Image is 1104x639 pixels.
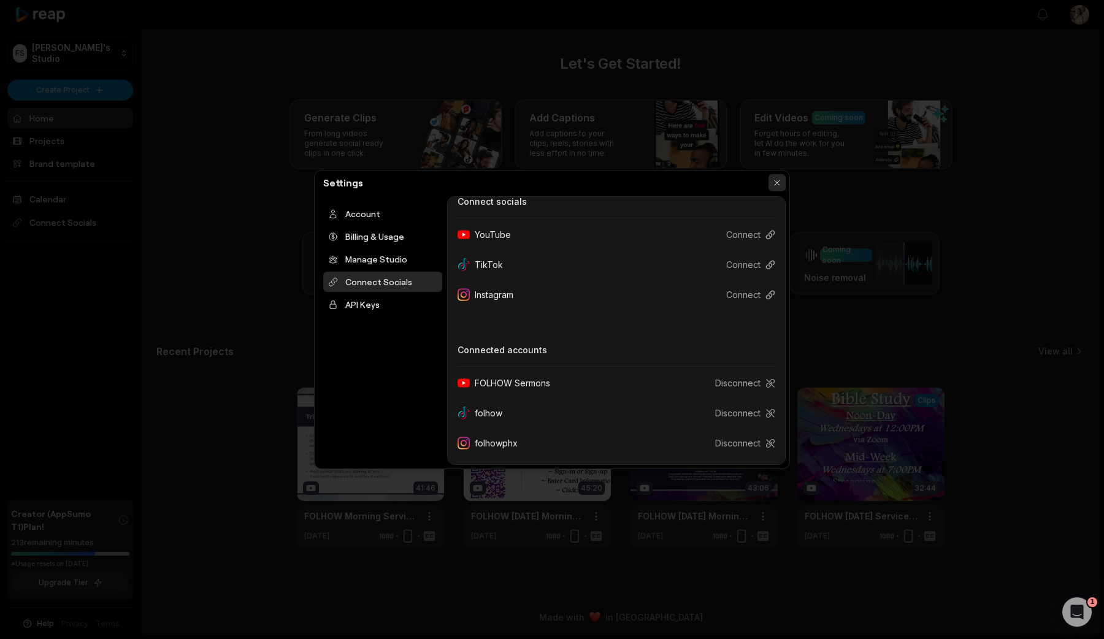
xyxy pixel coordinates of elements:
button: Disconnect [705,372,775,394]
button: Connect [716,253,775,276]
div: API Keys [323,294,442,315]
button: Disconnect [705,432,775,454]
div: folhow [458,402,512,424]
span: 1 [1087,597,1097,607]
div: Billing & Usage [323,226,442,247]
div: TikTok [458,253,513,276]
button: Connect [716,283,775,306]
button: Disconnect [705,402,775,424]
h3: Connected accounts [458,343,775,356]
h3: Connect socials [458,195,775,208]
div: folhowphx [458,432,527,454]
div: Manage Studio [323,249,442,269]
div: YouTube [458,223,521,246]
div: Instagram [458,283,523,306]
div: Connect Socials [323,272,442,292]
button: Connect [716,223,775,246]
div: FOLHOW Sermons [458,372,560,394]
iframe: Intercom live chat [1062,597,1092,627]
h2: Settings [318,175,368,190]
div: Account [323,204,442,224]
